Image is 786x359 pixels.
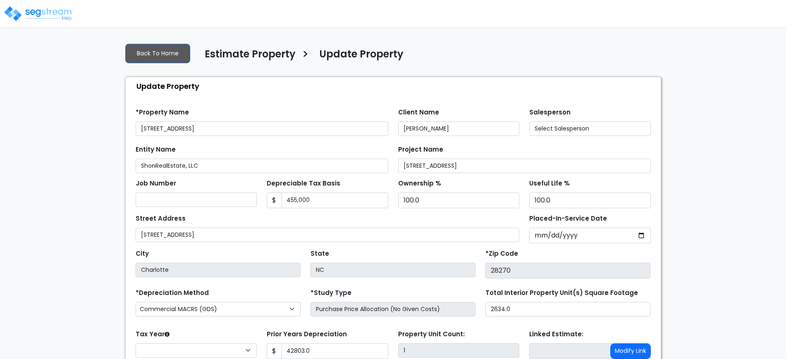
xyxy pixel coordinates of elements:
input: 0.00 [281,343,388,359]
label: *Depreciation Method [136,288,209,298]
input: Property Name [136,121,388,136]
h4: Update Property [319,48,404,62]
a: Update Property [313,48,404,66]
span: $ [267,343,282,359]
label: Linked Estimate: [529,330,583,339]
label: Depreciable Tax Basis [267,179,340,188]
label: *Study Type [311,288,351,298]
div: Update Property [130,77,661,95]
label: *Property Name [136,108,189,117]
label: Job Number [136,179,176,188]
input: Entity Name [136,159,388,173]
input: 0.00 [281,193,388,208]
label: *Zip Code [485,249,518,259]
input: Project Name [398,159,651,173]
label: Street Address [136,214,186,223]
label: Ownership % [398,179,441,188]
label: Useful Life % [529,179,570,188]
label: Project Name [398,145,443,155]
a: Back To Home [125,44,190,63]
label: Tax Year [136,330,170,339]
label: City [136,249,149,259]
input: total square foot [485,302,650,316]
label: Placed-In-Service Date [529,214,607,223]
img: logo_pro_r.png [3,5,74,22]
span: $ [267,193,282,208]
label: Total Interior Property Unit(s) Square Footage [485,288,638,298]
h3: > [302,48,309,64]
input: Ownership [398,193,520,208]
button: Modify Link [610,343,651,359]
input: Street Address [136,228,520,242]
input: Client Name [398,121,520,136]
label: Entity Name [136,145,176,155]
label: Prior Years Depreciation [267,330,347,339]
input: Depreciation [529,193,651,208]
label: Client Name [398,108,439,117]
input: Building Count [398,343,520,358]
label: Salesperson [529,108,571,117]
label: Property Unit Count: [398,330,465,339]
h4: Estimate Property [205,48,296,62]
a: Estimate Property [198,48,296,66]
label: State [311,249,329,259]
input: Zip Code [485,263,650,278]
